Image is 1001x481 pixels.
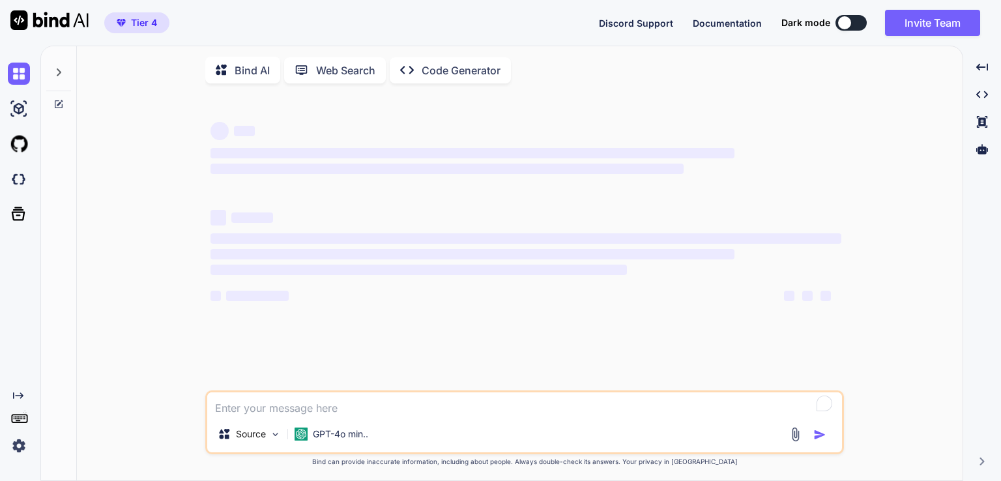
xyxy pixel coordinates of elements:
[8,98,30,120] img: ai-studio
[788,427,803,442] img: attachment
[316,63,375,78] p: Web Search
[104,12,169,33] button: premiumTier 4
[599,18,673,29] span: Discord Support
[210,249,734,259] span: ‌
[813,428,826,441] img: icon
[210,233,841,244] span: ‌
[8,168,30,190] img: darkCloudIdeIcon
[295,428,308,441] img: GPT-4o mini
[10,10,89,30] img: Bind AI
[234,126,255,136] span: ‌
[693,16,762,30] button: Documentation
[313,428,368,441] p: GPT-4o min..
[210,210,226,226] span: ‌
[8,435,30,457] img: settings
[236,428,266,441] p: Source
[820,291,831,301] span: ‌
[270,429,281,440] img: Pick Models
[235,63,270,78] p: Bind AI
[207,392,842,416] textarea: To enrich screen reader interactions, please activate Accessibility in Grammarly extension settings
[885,10,980,36] button: Invite Team
[210,148,734,158] span: ‌
[226,291,289,301] span: ‌
[781,16,830,29] span: Dark mode
[693,18,762,29] span: Documentation
[131,16,157,29] span: Tier 4
[802,291,813,301] span: ‌
[231,212,273,223] span: ‌
[205,457,844,467] p: Bind can provide inaccurate information, including about people. Always double-check its answers....
[8,133,30,155] img: githubLight
[210,164,684,174] span: ‌
[599,16,673,30] button: Discord Support
[210,122,229,140] span: ‌
[210,265,627,275] span: ‌
[422,63,500,78] p: Code Generator
[8,63,30,85] img: chat
[210,291,221,301] span: ‌
[117,19,126,27] img: premium
[784,291,794,301] span: ‌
